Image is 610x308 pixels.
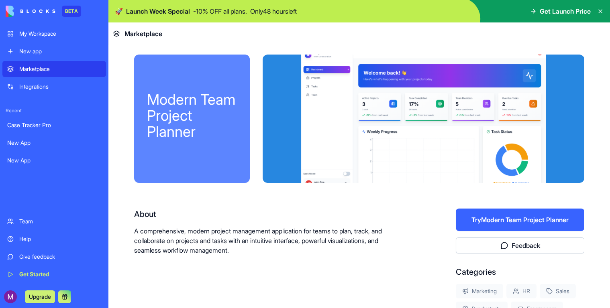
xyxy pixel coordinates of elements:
[25,292,55,300] a: Upgrade
[19,253,101,261] div: Give feedback
[540,6,591,16] span: Get Launch Price
[540,284,576,298] div: Sales
[2,135,106,151] a: New App
[2,26,106,42] a: My Workspace
[19,270,101,278] div: Get Started
[7,156,101,164] div: New App
[2,43,106,59] a: New app
[126,6,190,16] span: Launch Week Special
[6,6,55,17] img: logo
[19,47,101,55] div: New app
[6,6,81,17] a: BETA
[2,231,106,247] a: Help
[25,290,55,303] button: Upgrade
[250,6,297,16] p: Only 48 hours left
[124,29,162,38] span: Marketplace
[134,226,404,255] p: A comprehensive, modern project management application for teams to plan, track, and collaborate ...
[115,6,123,16] span: 🚀
[19,30,101,38] div: My Workspace
[147,91,237,140] div: Modern Team Project Planner
[2,152,106,168] a: New App
[193,6,247,16] p: - 10 % OFF all plans.
[19,65,101,73] div: Marketplace
[2,213,106,229] a: Team
[456,237,584,253] button: Feedback
[7,121,101,129] div: Case Tracker Pro
[7,139,101,147] div: New App
[2,61,106,77] a: Marketplace
[2,117,106,133] a: Case Tracker Pro
[456,284,503,298] div: Marketing
[506,284,537,298] div: HR
[19,235,101,243] div: Help
[19,217,101,225] div: Team
[2,107,106,114] span: Recent
[19,83,101,91] div: Integrations
[456,266,584,278] div: Categories
[4,290,17,303] img: ACg8ocLVUglO0BcFQQtTfrbOobENeuDQfGDCGNrTYPsAwZbzeu6lfA=s96-c
[62,6,81,17] div: BETA
[456,209,584,231] button: TryModern Team Project Planner
[2,266,106,282] a: Get Started
[134,209,404,220] div: About
[2,79,106,95] a: Integrations
[2,249,106,265] a: Give feedback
